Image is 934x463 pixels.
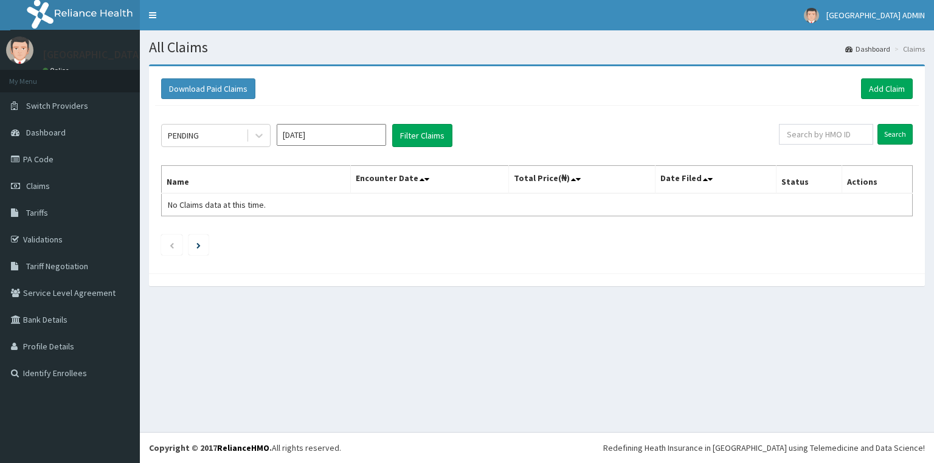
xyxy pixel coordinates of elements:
span: [GEOGRAPHIC_DATA] ADMIN [826,10,925,21]
th: Name [162,166,351,194]
span: No Claims data at this time. [168,199,266,210]
th: Total Price(₦) [509,166,656,194]
a: Next page [196,239,201,250]
p: [GEOGRAPHIC_DATA] ADMIN [43,49,176,60]
div: PENDING [168,129,199,142]
input: Select Month and Year [277,124,386,146]
input: Search [877,124,913,145]
span: Switch Providers [26,100,88,111]
input: Search by HMO ID [779,124,873,145]
div: Redefining Heath Insurance in [GEOGRAPHIC_DATA] using Telemedicine and Data Science! [603,442,925,454]
footer: All rights reserved. [140,432,934,463]
h1: All Claims [149,39,925,55]
li: Claims [891,44,925,54]
span: Tariff Negotiation [26,261,88,272]
a: Online [43,66,72,75]
th: Encounter Date [351,166,509,194]
img: User Image [804,8,819,23]
a: Add Claim [861,78,913,99]
span: Dashboard [26,127,66,138]
img: User Image [6,36,33,64]
th: Status [777,166,842,194]
a: RelianceHMO [217,442,269,453]
span: Tariffs [26,207,48,218]
a: Dashboard [845,44,890,54]
button: Download Paid Claims [161,78,255,99]
strong: Copyright © 2017 . [149,442,272,453]
span: Claims [26,180,50,191]
a: Previous page [169,239,175,250]
button: Filter Claims [392,124,452,147]
th: Date Filed [656,166,777,194]
th: Actions [842,166,912,194]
